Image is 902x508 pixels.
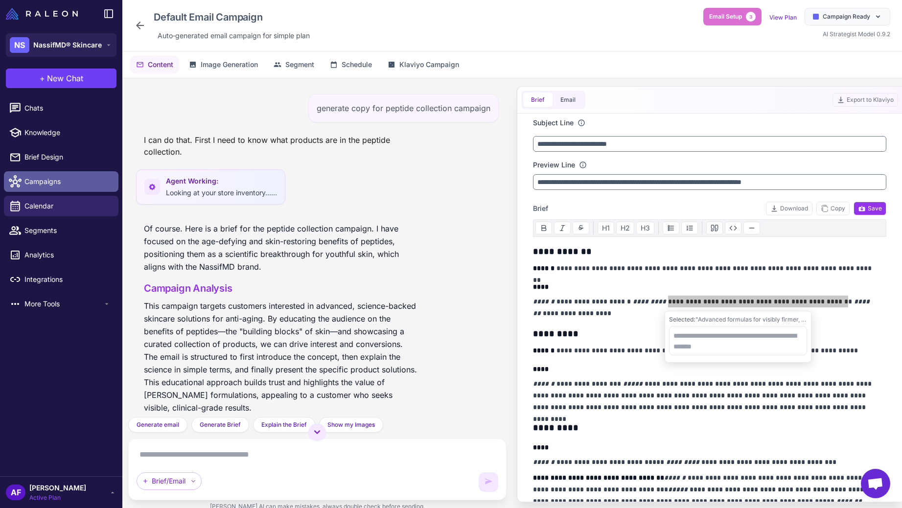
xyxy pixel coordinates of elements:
p: Of course. Here is a brief for the peptide collection campaign. I have focused on the age-defying... [144,222,418,273]
span: Copy [821,204,845,213]
span: Content [148,59,173,70]
div: Click to edit campaign name [150,8,314,26]
button: Segment [268,55,320,74]
button: H3 [636,222,654,234]
a: Campaigns [4,171,118,192]
button: Copy [816,202,850,215]
span: Analytics [24,250,111,260]
span: Campaigns [24,176,111,187]
div: Click to edit description [154,28,314,43]
a: Analytics [4,245,118,265]
a: Integrations [4,269,118,290]
a: Raleon Logo [6,8,82,20]
span: Email Setup [709,12,742,21]
span: New Chat [47,72,83,84]
span: Knowledge [24,127,111,138]
button: Generate email [128,417,187,433]
div: "Advanced formulas for visibly firmer, smoother skin" [669,315,807,324]
span: Brief [533,203,548,214]
span: Image Generation [201,59,258,70]
div: Brief/Email [137,472,202,490]
button: Download [766,202,812,215]
span: AI Strategist Model 0.9.2 [823,30,890,38]
button: Email [553,92,583,107]
label: Subject Line [533,117,574,128]
button: NSNassifMD® Skincare [6,33,116,57]
span: [PERSON_NAME] [29,483,86,493]
div: AF [6,485,25,500]
div: generate copy for peptide collection campaign [308,94,499,122]
img: Raleon Logo [6,8,78,20]
a: Chats [4,98,118,118]
span: Agent Working: [166,176,277,186]
label: Preview Line [533,160,575,170]
span: Campaign Ready [823,12,870,21]
span: Explain the Brief [261,420,307,429]
button: Generate Brief [191,417,249,433]
span: + [40,72,45,84]
span: Schedule [342,59,372,70]
span: Generate Brief [200,420,241,429]
button: Export to Klaviyo [833,93,898,107]
button: Save [854,202,886,215]
button: H1 [598,222,614,234]
button: +New Chat [6,69,116,88]
a: Brief Design [4,147,118,167]
span: Save [858,204,882,213]
button: Klaviyo Campaign [382,55,465,74]
div: NS [10,37,29,53]
button: Explain the Brief [253,417,315,433]
span: Klaviyo Campaign [399,59,459,70]
button: Brief [523,92,553,107]
button: H2 [616,222,634,234]
span: NassifMD® Skincare [33,40,102,50]
span: Show my Images [327,420,375,429]
div: I can do that. First I need to know what products are in the peptide collection. [136,130,426,162]
a: Segments [4,220,118,241]
a: View Plan [769,14,797,21]
span: 3 [746,12,756,22]
a: Calendar [4,196,118,216]
p: This campaign targets customers interested in advanced, science-backed skincare solutions for ant... [144,300,418,414]
span: Selected: [669,316,695,323]
button: Email Setup3 [703,8,762,25]
span: Segment [285,59,314,70]
div: Open chat [861,469,890,498]
span: Generate email [137,420,179,429]
h3: Campaign Analysis [144,281,418,296]
span: Chats [24,103,111,114]
span: Segments [24,225,111,236]
span: Calendar [24,201,111,211]
span: Brief Design [24,152,111,162]
span: Integrations [24,274,111,285]
span: Looking at your store inventory...... [166,188,277,197]
button: Schedule [324,55,378,74]
button: Content [130,55,179,74]
button: Image Generation [183,55,264,74]
button: Show my Images [319,417,383,433]
span: Active Plan [29,493,86,502]
a: Knowledge [4,122,118,143]
span: Auto‑generated email campaign for simple plan [158,30,310,41]
span: More Tools [24,299,103,309]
